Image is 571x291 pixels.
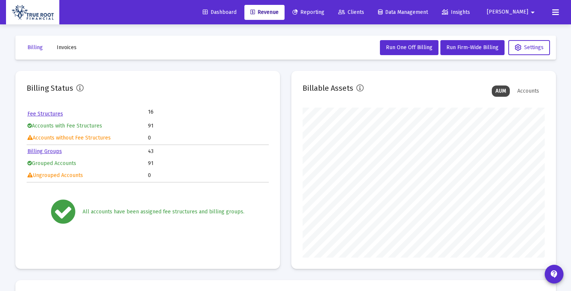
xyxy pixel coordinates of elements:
[372,5,434,20] a: Data Management
[27,158,148,169] td: Grouped Accounts
[286,5,330,20] a: Reporting
[27,44,43,51] span: Billing
[528,5,537,20] mat-icon: arrow_drop_down
[292,9,324,15] span: Reporting
[197,5,243,20] a: Dashboard
[440,40,505,55] button: Run Firm-Wide Billing
[203,9,237,15] span: Dashboard
[27,132,148,144] td: Accounts without Fee Structures
[338,9,364,15] span: Clients
[27,170,148,181] td: Ungrouped Accounts
[27,82,73,94] h2: Billing Status
[386,44,432,51] span: Run One Off Billing
[442,9,470,15] span: Insights
[148,132,268,144] td: 0
[51,40,83,55] button: Invoices
[332,5,370,20] a: Clients
[244,5,285,20] a: Revenue
[148,146,268,157] td: 43
[515,44,544,51] span: Settings
[380,40,438,55] button: Run One Off Billing
[514,85,543,97] div: Accounts
[27,120,148,132] td: Accounts with Fee Structures
[446,44,499,51] span: Run Firm-Wide Billing
[148,120,268,132] td: 91
[492,85,510,97] div: AUM
[27,148,62,154] a: Billing Groups
[148,170,268,181] td: 0
[303,82,353,94] h2: Billable Assets
[21,40,49,55] button: Billing
[550,270,559,279] mat-icon: contact_support
[83,208,244,216] div: All accounts have been assigned fee structures and billing groups.
[487,9,528,15] span: [PERSON_NAME]
[148,158,268,169] td: 91
[250,9,279,15] span: Revenue
[57,44,77,51] span: Invoices
[436,5,476,20] a: Insights
[12,5,54,20] img: Dashboard
[27,111,63,117] a: Fee Structures
[148,108,208,116] td: 16
[478,4,546,19] button: [PERSON_NAME]
[508,40,550,55] button: Settings
[378,9,428,15] span: Data Management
